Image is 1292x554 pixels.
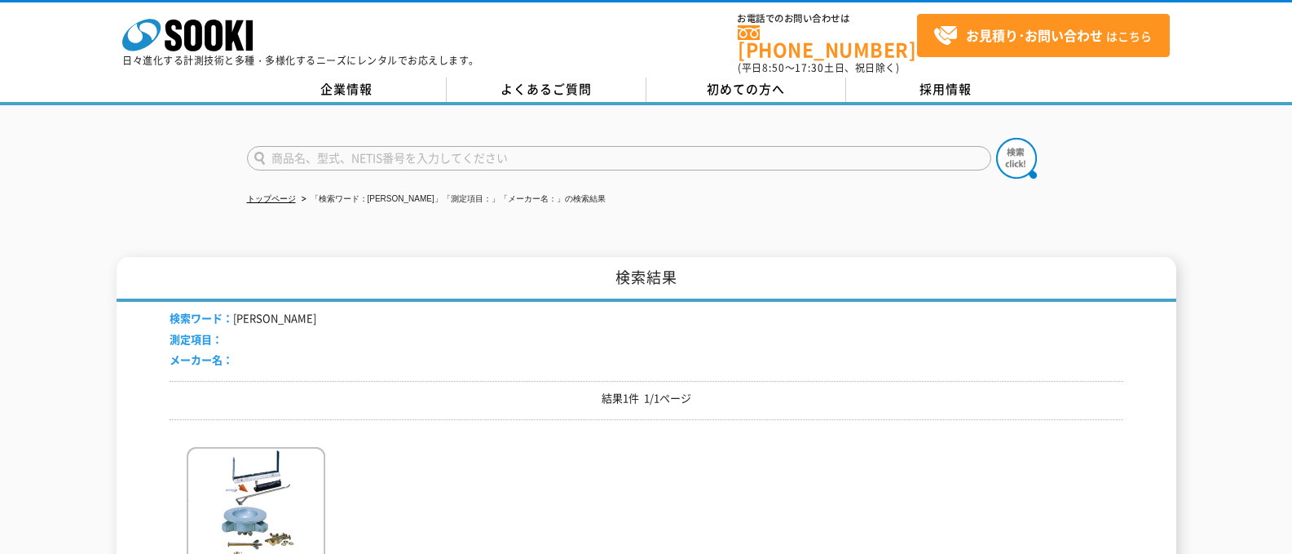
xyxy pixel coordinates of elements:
span: はこちら [933,24,1152,48]
li: [PERSON_NAME] [170,310,316,327]
img: btn_search.png [996,138,1037,179]
input: 商品名、型式、NETIS番号を入力してください [247,146,991,171]
span: 測定項目： [170,331,223,347]
strong: お見積り･お問い合わせ [966,25,1103,45]
span: (平日 ～ 土日、祝日除く) [738,60,899,75]
a: お見積り･お問い合わせはこちら [917,14,1170,57]
h1: 検索結果 [117,257,1176,302]
p: 日々進化する計測技術と多種・多様化するニーズにレンタルでお応えします。 [122,55,479,65]
span: 検索ワード： [170,310,233,326]
a: [PHONE_NUMBER] [738,25,917,59]
span: 初めての方へ [707,80,785,98]
a: 初めての方へ [646,78,846,102]
span: 8:50 [762,60,785,75]
p: 結果1件 1/1ページ [170,390,1123,407]
span: メーカー名： [170,352,233,367]
a: トップページ [247,194,296,203]
a: 採用情報 [846,78,1046,102]
span: 17:30 [795,60,824,75]
a: 企業情報 [247,78,447,102]
a: よくあるご質問 [447,78,646,102]
span: お電話でのお問い合わせは [738,14,917,24]
li: 「検索ワード：[PERSON_NAME]」「測定項目：」「メーカー名：」の検索結果 [298,191,606,208]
